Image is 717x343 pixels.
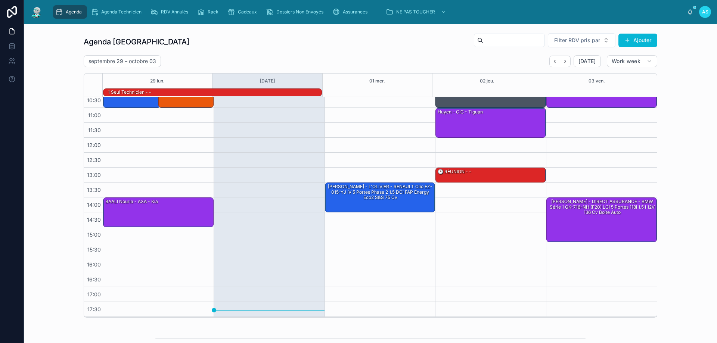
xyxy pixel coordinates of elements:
a: RDV Annulés [148,5,193,19]
span: 17:00 [86,291,103,297]
span: 13:00 [85,172,103,178]
a: Agenda [53,5,87,19]
span: Cadeaux [238,9,257,15]
div: BAALI Nouria - AXA - Kia [105,198,159,205]
span: 10:30 [85,97,103,103]
div: [PERSON_NAME] - L'OLIVIER - RENAULT Clio EZ-015-YJ IV 5 Portes Phase 2 1.5 dCi FAP Energy eco2 S&... [325,183,435,212]
span: 13:30 [85,187,103,193]
div: scrollable content [49,4,687,20]
div: [PERSON_NAME] - L'OLIVIER - RENAULT Clio EZ-015-YJ IV 5 Portes Phase 2 1.5 dCi FAP Energy eco2 S&... [326,183,435,201]
span: Dossiers Non Envoyés [276,9,323,15]
span: Assurances [343,9,367,15]
span: 16:00 [85,261,103,268]
span: Filter RDV pris par [554,37,600,44]
span: 14:30 [85,216,103,223]
button: Work week [607,55,657,67]
div: 🕒 RÉUNION - - [437,168,472,175]
div: 1 seul technicien - - [107,89,152,96]
span: Agenda [66,9,82,15]
span: 14:00 [85,202,103,208]
a: Assurances [330,5,373,19]
div: 🕒 RÉUNION - - [436,168,546,182]
button: Ajouter [618,34,657,47]
span: Rack [208,9,218,15]
a: Rack [195,5,224,19]
div: [PERSON_NAME] - DIRECT ASSURANCE - BMW Série 1 GK-716-NH (F20) LCI 5 portes 118i 1.5 i 12V 136 cv... [548,198,656,216]
a: NE PAS TOUCHER [384,5,450,19]
div: huyen - CIC - tiguan [437,109,484,115]
a: Agenda Technicien [89,5,147,19]
span: 16:30 [85,276,103,283]
span: [DATE] [578,58,596,65]
h1: Agenda [GEOGRAPHIC_DATA] [84,37,189,47]
img: App logo [30,6,43,18]
button: Select Button [548,33,615,47]
button: 02 jeu. [480,74,494,88]
span: 11:30 [86,127,103,133]
a: Cadeaux [225,5,262,19]
span: Agenda Technicien [101,9,142,15]
h2: septembre 29 – octobre 03 [89,57,156,65]
div: BAALI Nouria - AXA - Kia [103,198,213,227]
button: Next [560,56,571,67]
span: RDV Annulés [161,9,188,15]
span: 12:30 [85,157,103,163]
button: [DATE] [260,74,275,88]
button: 29 lun. [150,74,165,88]
span: 11:00 [86,112,103,118]
div: huyen - CIC - tiguan [436,108,546,137]
button: [DATE] [574,55,601,67]
div: 1 seul technicien - - [107,88,152,96]
span: 17:30 [86,306,103,312]
button: 01 mer. [369,74,385,88]
span: 15:00 [86,231,103,238]
div: [PERSON_NAME] - DIRECT ASSURANCE - BMW Série 1 GK-716-NH (F20) LCI 5 portes 118i 1.5 i 12V 136 cv... [547,198,657,242]
span: 15:30 [86,246,103,253]
span: Work week [612,58,640,65]
span: 12:00 [85,142,103,148]
button: Back [549,56,560,67]
button: 03 ven. [589,74,605,88]
span: NE PAS TOUCHER [396,9,435,15]
a: Dossiers Non Envoyés [264,5,329,19]
span: AS [702,9,708,15]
